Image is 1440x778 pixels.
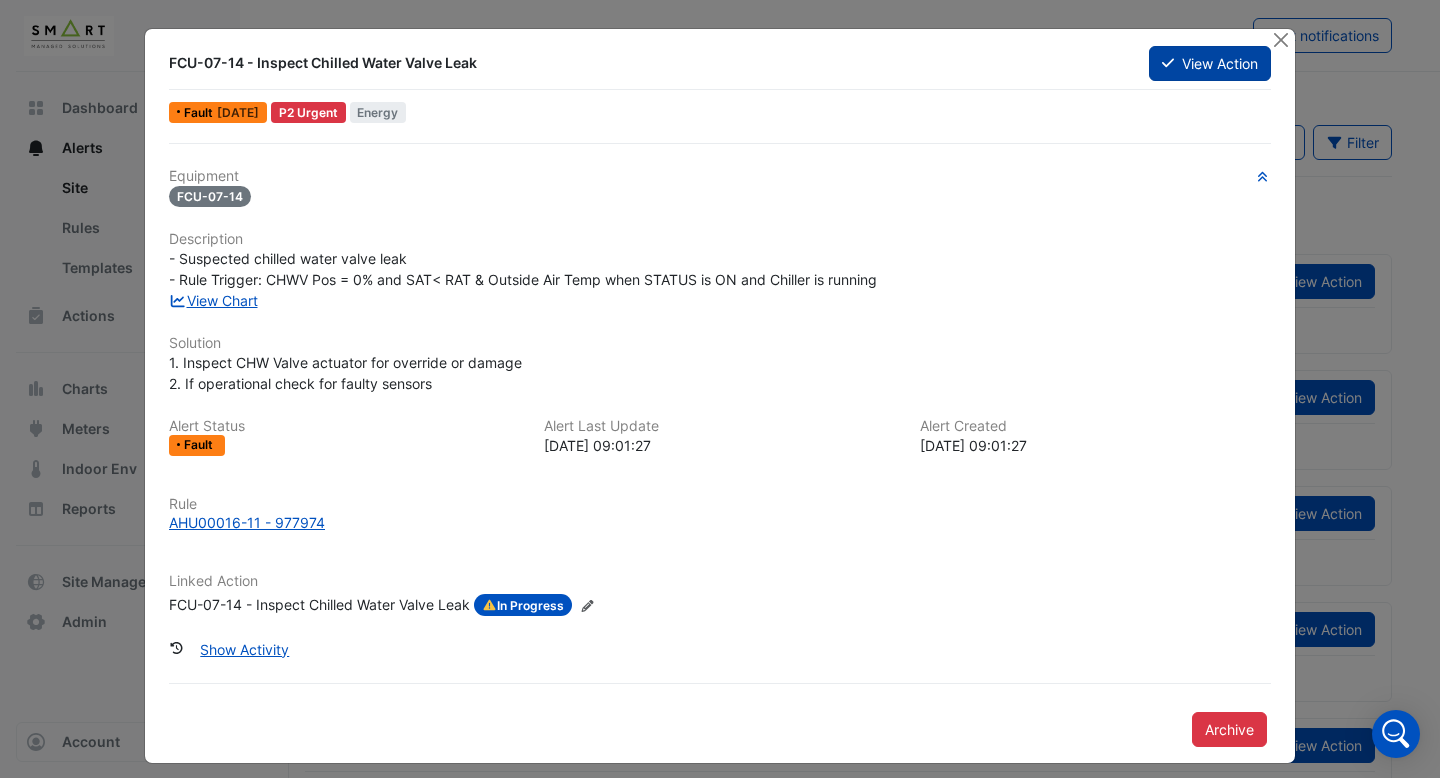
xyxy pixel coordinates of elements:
span: 1. Inspect CHW Valve actuator for override or damage 2. If operational check for faulty sensors [169,354,522,392]
span: FCU-07-14 [169,186,251,207]
fa-icon: Edit Linked Action [580,598,595,613]
a: AHU00016-11 - 977974 [169,512,1271,533]
div: [DATE] 09:01:27 [920,435,1271,456]
h6: Equipment [169,168,1271,185]
span: Mon 11-Aug-2025 18:01 AEST [217,105,259,120]
button: View Action [1149,46,1271,81]
span: Fault [184,439,217,451]
h6: Linked Action [169,573,1271,590]
h6: Rule [169,496,1271,513]
h6: Solution [169,335,1271,352]
div: AHU00016-11 - 977974 [169,512,325,533]
span: Fault [184,107,217,119]
span: - Suspected chilled water valve leak - Rule Trigger: CHWV Pos = 0% and SAT< RAT & Outside Air Tem... [169,250,877,288]
div: [DATE] 09:01:27 [544,435,895,456]
button: Close [1270,29,1291,50]
div: Open Intercom Messenger [1372,710,1420,758]
h6: Alert Created [920,418,1271,435]
div: FCU-07-14 - Inspect Chilled Water Valve Leak [169,53,1125,73]
span: In Progress [474,594,572,616]
div: FCU-07-14 - Inspect Chilled Water Valve Leak [169,594,470,616]
button: Show Activity [187,632,302,667]
div: P2 Urgent [271,102,346,123]
a: View Chart [169,292,258,309]
h6: Description [169,231,1271,248]
button: Archive [1192,712,1267,747]
h6: Alert Last Update [544,418,895,435]
h6: Alert Status [169,418,520,435]
span: Energy [350,102,407,123]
